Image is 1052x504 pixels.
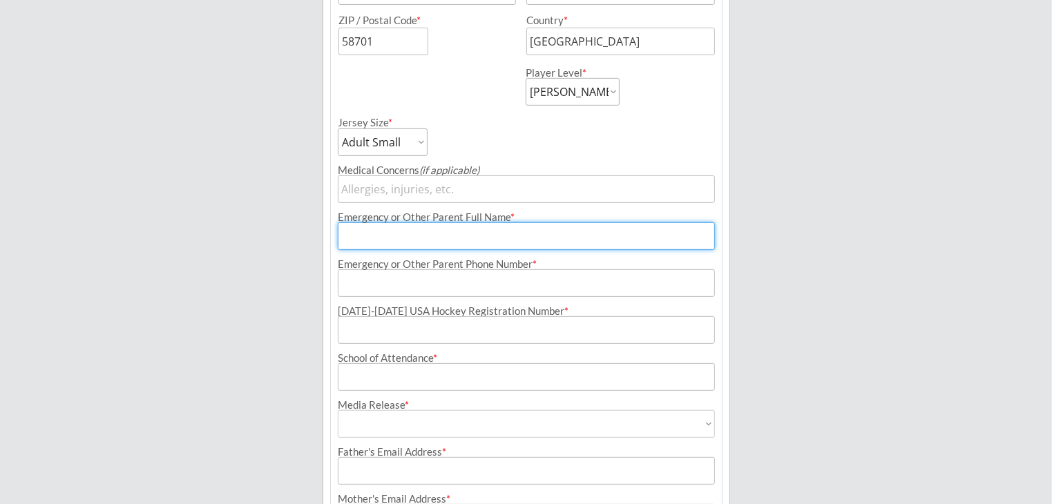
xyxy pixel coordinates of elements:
[419,164,479,176] em: (if applicable)
[338,447,715,457] div: Father's Email Address
[338,494,715,504] div: Mother's Email Address
[338,353,715,363] div: School of Attendance
[338,259,715,269] div: Emergency or Other Parent Phone Number
[338,117,409,128] div: Jersey Size
[526,15,698,26] div: Country
[338,400,715,410] div: Media Release
[338,306,715,316] div: [DATE]-[DATE] USA Hockey Registration Number
[338,175,715,203] input: Allergies, injuries, etc.
[338,15,514,26] div: ZIP / Postal Code
[526,68,620,78] div: Player Level
[338,212,715,222] div: Emergency or Other Parent Full Name
[338,165,715,175] div: Medical Concerns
